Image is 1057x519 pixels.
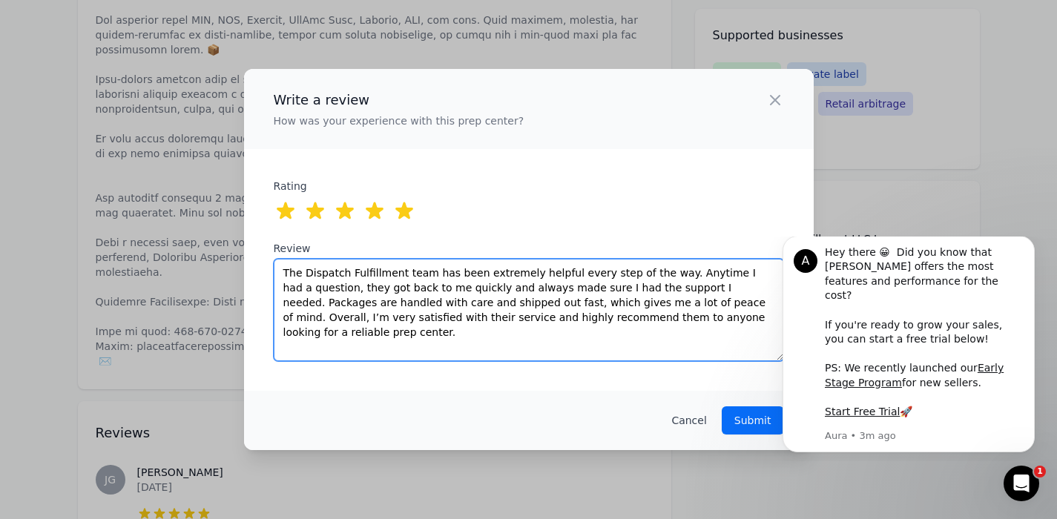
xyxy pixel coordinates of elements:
[65,169,139,181] a: Start Free Trial
[274,113,524,128] p: How was your experience with this prep center?
[734,413,771,428] p: Submit
[671,413,706,428] button: Cancel
[1034,466,1046,477] span: 1
[65,193,263,206] p: Message from Aura, sent 3m ago
[760,237,1057,461] iframe: Intercom notifications message
[274,241,784,256] label: Review
[274,179,349,194] label: Rating
[1004,466,1039,501] iframe: Intercom live chat
[139,169,152,181] b: 🚀
[722,406,784,434] button: Submit
[274,90,524,110] h2: Write a review
[274,259,784,361] textarea: The Dispatch Fulfillment team has been extremely helpful every step of the way. Anytime I had a q...
[65,9,263,183] div: Hey there 😀 Did you know that [PERSON_NAME] offers the most features and performance for the cost...
[65,9,263,191] div: Message content
[33,13,57,36] div: Profile image for Aura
